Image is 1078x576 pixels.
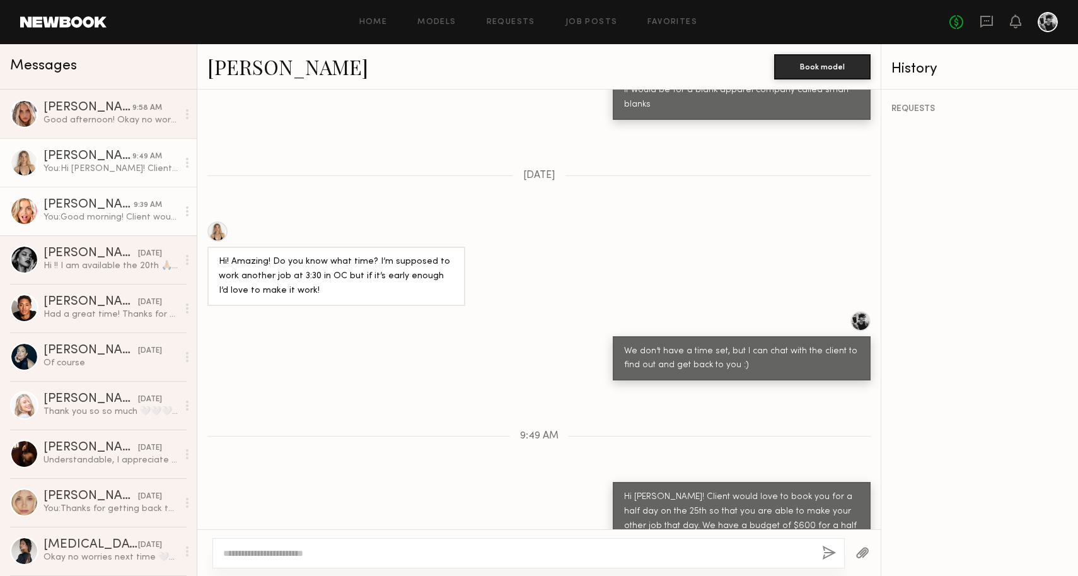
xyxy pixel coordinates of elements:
[138,297,162,309] div: [DATE]
[565,18,618,26] a: Job Posts
[219,255,454,298] div: Hi! Amazing! Do you know what time? I’m supposed to work another job at 3:30 in OC but if it’s ea...
[43,344,138,357] div: [PERSON_NAME]
[138,442,162,454] div: [DATE]
[138,491,162,503] div: [DATE]
[43,163,178,175] div: You: Hi [PERSON_NAME]! Client would love to book you for a half day on the 25th so that you are a...
[43,539,138,551] div: [MEDICAL_DATA][PERSON_NAME]
[520,431,559,442] span: 9:49 AM
[624,83,859,112] div: It would be for a blank apparel company called smart blanks
[43,296,138,309] div: [PERSON_NAME]
[43,490,138,503] div: [PERSON_NAME]
[10,59,77,73] span: Messages
[624,490,859,548] div: Hi [PERSON_NAME]! Client would love to book you for a half day on the 25th so that you are able t...
[138,394,162,406] div: [DATE]
[774,61,871,71] a: Book model
[487,18,535,26] a: Requests
[132,151,162,163] div: 9:49 AM
[417,18,456,26] a: Models
[43,247,138,260] div: [PERSON_NAME]
[43,102,132,114] div: [PERSON_NAME]
[43,150,132,163] div: [PERSON_NAME]
[132,102,162,114] div: 9:58 AM
[43,211,178,223] div: You: Good morning! Client would like to move forward with booking you for [DATE]! Im currently wo...
[43,551,178,563] div: Okay no worries next time 🤍🤍
[138,248,162,260] div: [DATE]
[891,105,1068,114] div: REQUESTS
[359,18,388,26] a: Home
[523,170,555,181] span: [DATE]
[43,393,138,406] div: [PERSON_NAME]
[43,454,178,466] div: Understandable, I appreciate the opportunity! Reach out if you ever need a [DEMOGRAPHIC_DATA] mod...
[207,53,368,80] a: [PERSON_NAME]
[138,539,162,551] div: [DATE]
[43,309,178,320] div: Had a great time! Thanks for having me!
[138,345,162,357] div: [DATE]
[134,199,162,211] div: 9:39 AM
[774,54,871,79] button: Book model
[891,62,1068,76] div: History
[43,503,178,515] div: You: Thanks for getting back to me! I'll definitely be reaching out in the future.
[43,406,178,418] div: Thank you so so much 🤍🤍🤍🙏🏼
[624,344,859,373] div: We don’t have a time set, but I can chat with the client to find out and get back to you :)
[43,114,178,126] div: Good afternoon! Okay no worries thank you so much for letting me know! I would love to work toget...
[43,199,134,211] div: [PERSON_NAME]
[647,18,697,26] a: Favorites
[43,442,138,454] div: [PERSON_NAME]
[43,260,178,272] div: Hi !! I am available the 20th 🙏🏼💫
[43,357,178,369] div: Of course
